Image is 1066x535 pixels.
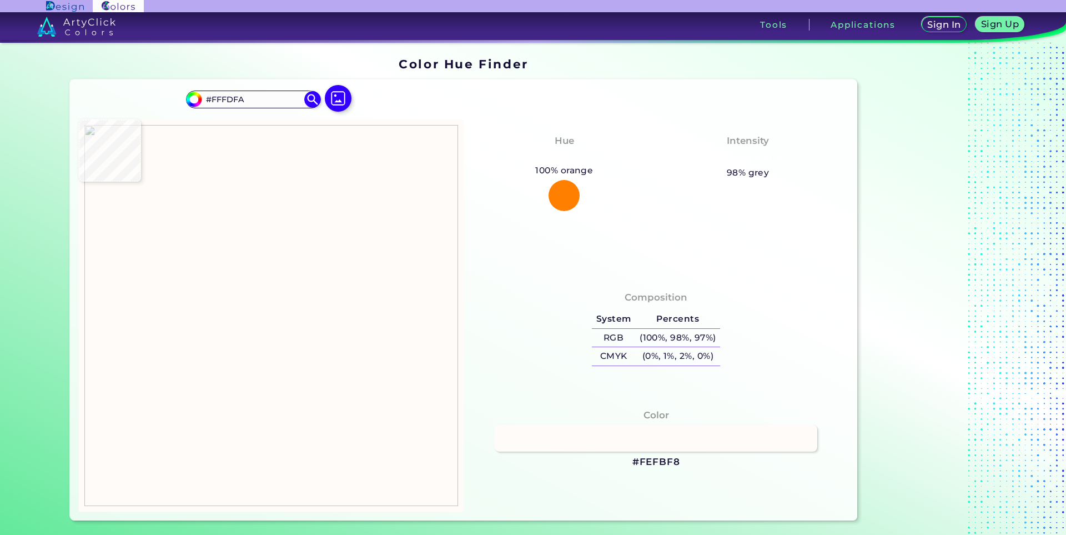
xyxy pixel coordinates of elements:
img: icon picture [325,85,351,112]
img: ArtyClick Design logo [46,1,83,12]
h5: (100%, 98%, 97%) [635,329,720,347]
h5: Sign In [929,21,959,29]
h4: Hue [555,133,574,149]
input: type color.. [202,92,305,107]
a: Sign In [923,18,964,32]
h5: Percents [635,310,720,328]
h4: Composition [625,289,687,306]
iframe: Advertisement [862,53,1000,525]
img: 12255b1d-4a85-44b0-89fb-96ab01fe0e5d [84,125,458,506]
img: icon search [304,91,321,108]
a: Sign Up [978,18,1022,32]
h5: Sign Up [983,20,1017,28]
h1: Color Hue Finder [399,56,528,72]
h3: #FEFBF8 [632,456,680,469]
h3: Orange [540,151,588,164]
h5: RGB [592,329,635,347]
h5: (0%, 1%, 2%, 0%) [635,347,720,366]
h3: Almost None [709,151,787,164]
h3: Applications [831,21,896,29]
h4: Color [643,407,669,423]
h5: 100% orange [531,163,598,178]
h3: Tools [760,21,787,29]
img: logo_artyclick_colors_white.svg [37,17,115,37]
h5: CMYK [592,347,635,366]
h5: 98% grey [727,166,770,180]
h5: System [592,310,635,328]
h4: Intensity [727,133,769,149]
